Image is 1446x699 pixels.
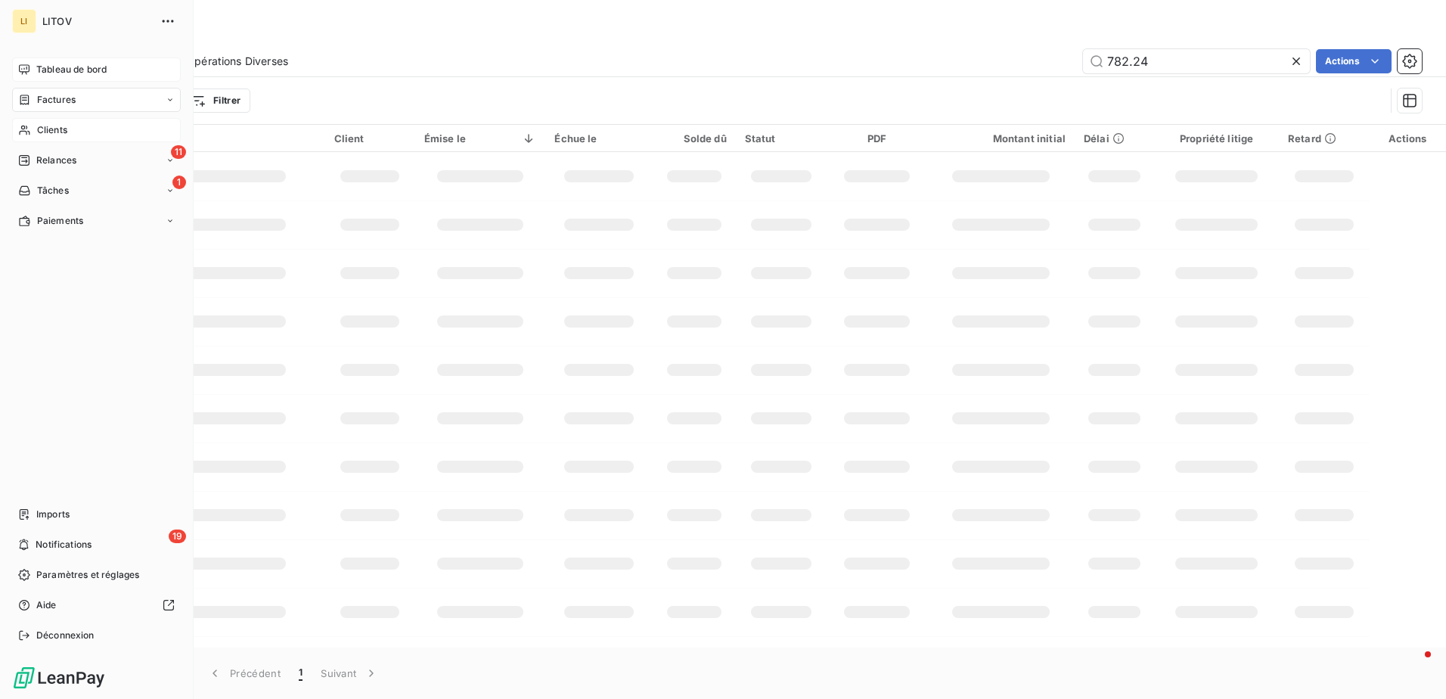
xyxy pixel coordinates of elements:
[1395,648,1431,684] iframe: Intercom live chat
[936,132,1066,144] div: Montant initial
[169,530,186,543] span: 19
[1163,132,1270,144] div: Propriété litige
[424,132,536,144] div: Émise le
[334,132,406,144] div: Client
[172,176,186,189] span: 1
[36,629,95,642] span: Déconnexion
[36,598,57,612] span: Aide
[12,593,181,617] a: Aide
[1378,132,1437,144] div: Actions
[299,666,303,681] span: 1
[36,508,70,521] span: Imports
[37,184,69,197] span: Tâches
[171,145,186,159] span: 11
[836,132,917,144] div: PDF
[312,657,388,689] button: Suivant
[37,214,83,228] span: Paiements
[36,568,139,582] span: Paramètres et réglages
[198,657,290,689] button: Précédent
[36,538,92,551] span: Notifications
[1083,49,1310,73] input: Rechercher
[42,15,151,27] span: LITOV
[37,93,76,107] span: Factures
[1316,49,1392,73] button: Actions
[186,54,288,69] span: Opérations Diverses
[181,89,250,113] button: Filtrer
[12,9,36,33] div: LI
[37,123,67,137] span: Clients
[554,132,643,144] div: Échue le
[36,63,107,76] span: Tableau de bord
[662,132,727,144] div: Solde dû
[12,666,106,690] img: Logo LeanPay
[290,657,312,689] button: 1
[36,154,76,167] span: Relances
[1288,132,1360,144] div: Retard
[1084,132,1145,144] div: Délai
[745,132,818,144] div: Statut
